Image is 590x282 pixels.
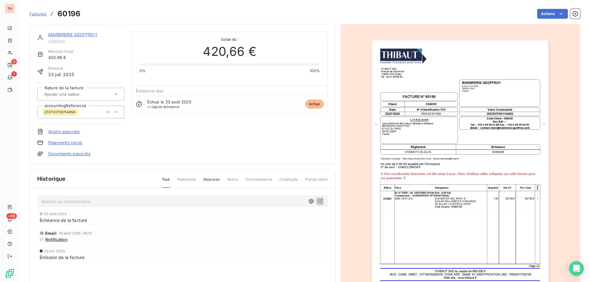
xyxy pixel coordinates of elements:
span: Montant initial [48,49,73,54]
h3: 60196 [57,8,81,19]
span: Creditsafe [279,177,298,187]
span: Émise le [48,66,74,71]
span: 1 [11,71,17,77]
span: Historique [37,175,66,183]
input: Ajouter une valeur [44,91,105,97]
span: CGEO02 [48,39,124,44]
span: 250703TK61144NG [44,110,76,114]
div: TH [5,4,15,14]
a: 3 [5,60,14,70]
span: Factures [29,11,46,16]
a: Documents associés [48,151,90,157]
span: 420,66 € [203,42,256,61]
span: 420,66 € [48,54,73,61]
span: Avoirs [227,177,238,187]
span: 23 août 2025 [44,212,67,216]
span: 100% [310,68,320,74]
span: Échéance due [136,88,164,93]
span: 0% [140,68,146,74]
span: Notification [45,237,68,242]
a: MARBRERIE GEOFFROY [48,32,98,37]
span: Paiements [177,177,196,187]
span: +99 [6,213,17,219]
a: Factures [29,11,46,17]
div: Open Intercom Messenger [569,261,584,276]
a: 1 [5,72,14,82]
span: Échue le 23 août 2025 [147,99,191,104]
span: 23 juil. 2025 [48,71,74,78]
button: Actions [537,9,568,19]
span: Échéance de la facture [40,217,87,223]
span: 23 juil. 2025 [44,249,65,253]
span: 3 [11,59,17,64]
span: après échéance [147,105,179,109]
a: Avoirs associés [48,129,80,135]
img: Logo LeanPay [5,268,15,278]
span: Tout [162,177,170,188]
span: Relances [203,177,220,187]
span: Email [45,231,57,236]
a: Paiements reçus [48,140,82,146]
span: échue [305,99,324,109]
span: Solde dû : [140,37,320,42]
span: Commentaires [246,177,272,187]
span: J+2 [147,105,153,109]
span: 18 août 2025, 08:51 [59,231,92,235]
span: Portail client [305,177,328,187]
span: Émission de la facture [40,254,85,261]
